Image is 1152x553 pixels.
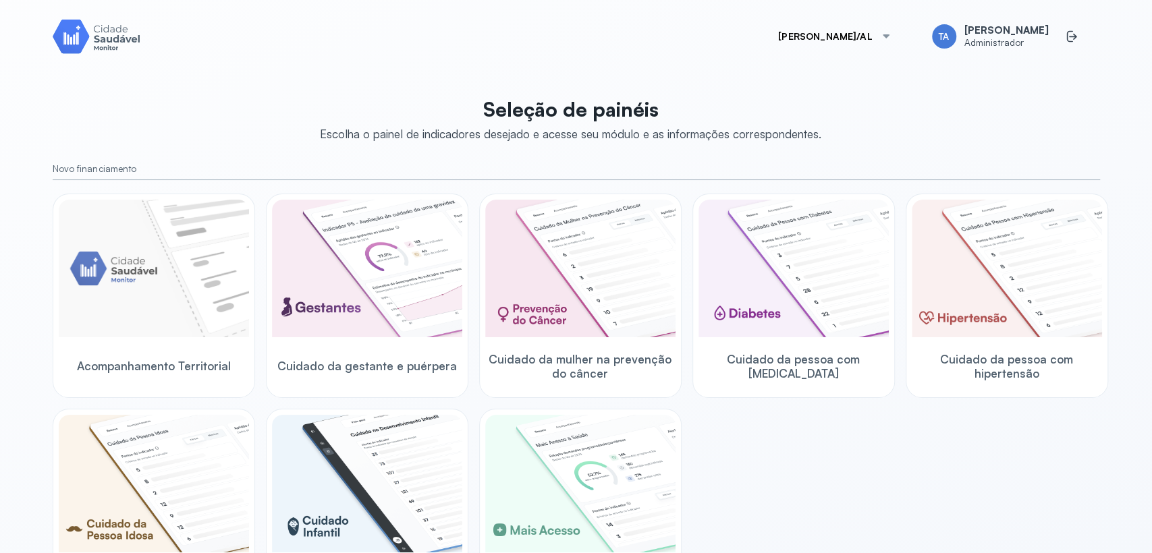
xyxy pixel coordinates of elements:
[762,23,907,50] button: [PERSON_NAME]/AL
[912,200,1102,337] img: hypertension.png
[77,359,231,373] span: Acompanhamento Territorial
[272,200,462,337] img: pregnants.png
[53,163,1100,175] small: Novo financiamento
[964,37,1049,49] span: Administrador
[320,97,821,121] p: Seleção de painéis
[320,127,821,141] div: Escolha o painel de indicadores desejado e acesse seu módulo e as informações correspondentes.
[912,352,1102,381] span: Cuidado da pessoa com hipertensão
[277,359,457,373] span: Cuidado da gestante e puérpera
[485,415,676,552] img: healthcare-greater-access.png
[485,352,676,381] span: Cuidado da mulher na prevenção do câncer
[272,415,462,552] img: child-development.png
[698,200,889,337] img: diabetics.png
[59,415,249,552] img: elderly.png
[485,200,676,337] img: woman-cancer-prevention-care.png
[59,200,249,337] img: placeholder-module-ilustration.png
[939,31,949,42] span: TA
[964,24,1049,37] span: [PERSON_NAME]
[698,352,889,381] span: Cuidado da pessoa com [MEDICAL_DATA]
[53,17,140,55] img: Logotipo do produto Monitor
